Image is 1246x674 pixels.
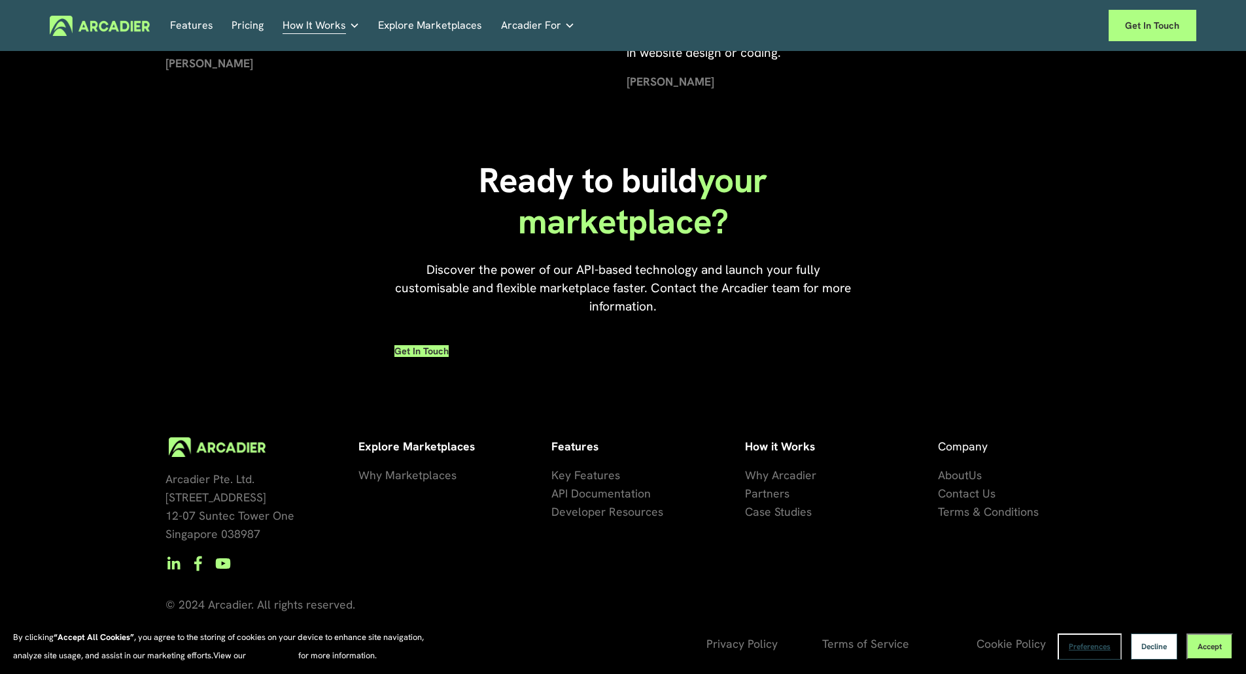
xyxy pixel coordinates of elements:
[246,650,298,661] a: Privacy Policy
[501,16,575,36] a: folder dropdown
[938,486,995,501] span: Contact Us
[938,504,1039,519] span: Terms & Conditions
[551,503,663,521] a: Developer Resources
[759,503,812,521] a: se Studies
[165,471,294,541] span: Arcadier Pte. Ltd. [STREET_ADDRESS] 12-07 Suntec Tower One Singapore 038987
[551,486,651,501] span: API Documentation
[1131,633,1177,660] button: Decline
[358,467,457,482] span: Why Marketplaces
[551,504,663,519] span: Developer Resources
[50,16,150,36] img: Arcadier
[745,504,759,519] span: Ca
[358,439,475,454] strong: Explore Marketplaces
[283,16,360,36] a: folder dropdown
[165,597,355,612] span: © 2024 Arcadier. All rights reserved.
[54,632,134,643] strong: “Accept All Cookies”
[969,467,982,482] span: Us
[395,261,854,314] span: Discover the power of our API-based technology and launch your fully customisable and flexible ma...
[745,467,816,482] span: Why Arcadier
[745,486,752,501] span: P
[283,16,346,35] span: How It Works
[938,484,995,503] a: Contact Us
[551,439,598,454] strong: Features
[938,466,969,484] a: About
[470,160,776,242] h1: your marketplace?
[938,467,969,482] span: About
[752,486,789,501] span: artners
[627,74,714,89] strong: [PERSON_NAME]
[215,556,231,571] a: YouTube
[501,16,561,35] span: Arcadier For
[759,504,812,519] span: se Studies
[745,484,752,503] a: P
[165,556,181,571] a: LinkedIn
[358,466,457,484] a: Why Marketplaces
[394,345,449,357] a: Get in touch
[165,56,253,71] strong: [PERSON_NAME]
[1181,611,1246,674] iframe: Chat Widget
[745,466,816,484] a: Why Arcadier
[752,484,789,503] a: artners
[232,16,264,36] a: Pricing
[170,16,213,36] a: Features
[551,467,620,482] span: Key Features
[1069,642,1111,651] span: Preferences
[1141,642,1167,651] span: Decline
[378,16,482,36] a: Explore Marketplaces
[938,503,1039,521] a: Terms & Conditions
[551,484,651,503] a: API Documentation
[1109,10,1196,41] a: Get in touch
[479,158,697,203] span: Ready to build
[745,439,815,454] strong: How it Works
[13,628,438,665] p: By clicking , you agree to the storing of cookies on your device to enhance site navigation, anal...
[938,439,988,454] span: Company
[745,503,759,521] a: Ca
[1058,633,1122,660] button: Preferences
[551,466,620,484] a: Key Features
[190,556,206,571] a: Facebook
